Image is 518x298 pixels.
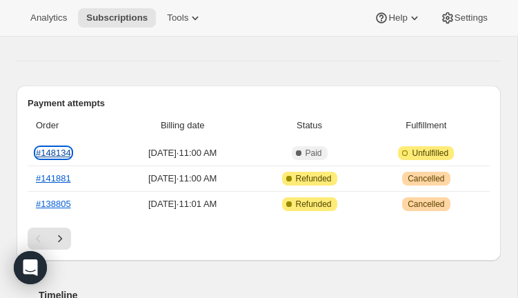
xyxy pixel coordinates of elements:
button: Subscriptions [78,8,156,28]
button: Next [49,228,71,250]
span: [DATE] · 11:01 AM [117,197,248,211]
span: Status [256,119,362,132]
button: Help [366,8,429,28]
span: Tools [167,12,188,23]
span: Cancelled [408,199,444,210]
button: Tools [159,8,210,28]
a: #148134 [36,148,71,158]
a: #141881 [36,173,71,183]
span: [DATE] · 11:00 AM [117,146,248,160]
span: Refunded [296,199,332,210]
span: Subscriptions [86,12,148,23]
button: Analytics [22,8,75,28]
span: Billing date [117,119,248,132]
a: #138805 [36,199,71,209]
span: Paid [306,148,322,159]
span: Help [388,12,407,23]
span: [DATE] · 11:00 AM [117,172,248,186]
button: Settings [432,8,496,28]
span: Refunded [296,173,332,184]
span: Analytics [30,12,67,23]
span: Cancelled [408,173,444,184]
nav: Pagination [28,228,490,250]
th: Order [28,110,113,141]
h2: Payment attempts [28,97,490,110]
span: Unfulfilled [412,148,448,159]
div: Open Intercom Messenger [14,251,47,284]
span: Fulfillment [371,119,481,132]
span: Settings [455,12,488,23]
